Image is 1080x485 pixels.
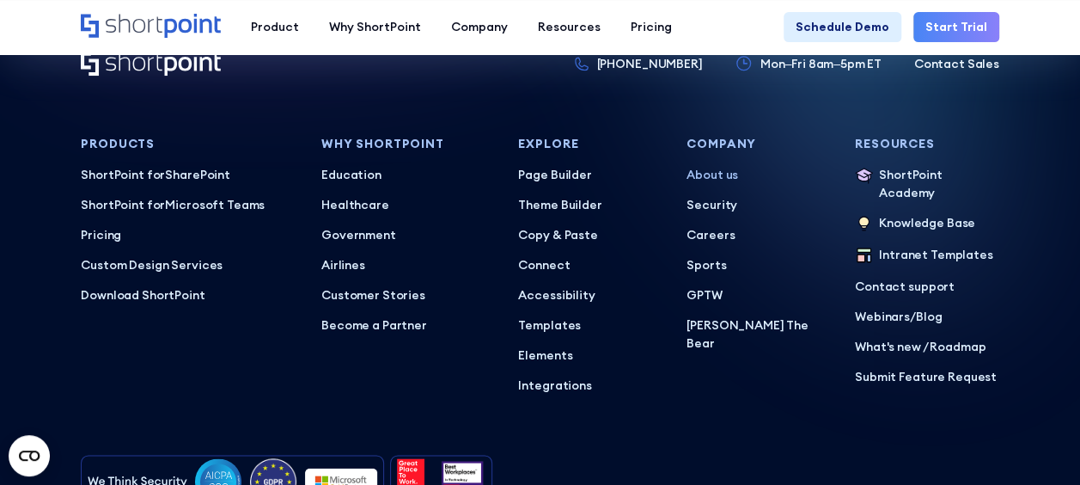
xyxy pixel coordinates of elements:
[81,197,165,212] span: ShortPoint for
[879,246,992,266] p: Intranet Templates
[321,166,494,184] a: Education
[451,18,508,36] div: Company
[236,12,314,42] a: Product
[81,14,221,40] a: Home
[913,12,999,42] a: Start Trial
[686,166,831,184] a: About us
[596,55,702,73] p: [PHONE_NUMBER]
[855,309,910,324] a: Webinars
[321,196,494,214] a: Healthcare
[321,316,494,335] a: Become a Partner
[81,52,221,77] a: Home
[855,338,999,356] a: What's new / Roadmap
[855,166,999,202] a: ShortPoint Academy
[518,166,662,184] a: Page Builder
[251,18,299,36] div: Product
[518,347,662,365] a: Elements
[436,12,523,42] a: Company
[994,402,1080,485] iframe: Chat Widget
[518,196,662,214] a: Theme Builder
[81,286,297,304] a: Download ShortPoint
[81,196,297,214] a: ShortPoint forMicrosoft Teams
[518,138,662,150] h3: Explore
[914,55,999,73] a: Contact Sales
[784,12,901,42] a: Schedule Demo
[686,316,831,353] a: [PERSON_NAME] The Bear
[81,166,297,184] a: ShortPoint forSharePoint
[321,138,494,150] h3: Why Shortpoint
[616,12,687,42] a: Pricing
[855,278,999,296] a: Contact support
[81,256,297,274] a: Custom Design Services
[321,256,494,274] a: Airlines
[575,55,702,73] a: [PHONE_NUMBER]
[81,166,297,184] p: SharePoint
[686,286,831,304] a: GPTW
[855,246,999,266] a: Intranet Templates
[686,138,831,150] h3: Company
[686,256,831,274] a: Sports
[81,138,297,150] h3: Products
[321,286,494,304] a: Customer Stories
[9,435,50,476] button: Open CMP widget
[81,226,297,244] a: Pricing
[523,12,616,42] a: Resources
[760,55,882,73] p: Mon–Fri 8am–5pm ET
[518,256,662,274] a: Connect
[686,196,831,214] a: Security
[686,226,831,244] a: Careers
[631,18,672,36] div: Pricing
[879,166,999,202] p: ShortPoint Academy
[879,214,975,234] p: Knowledge Base
[314,12,436,42] a: Why ShortPoint
[518,226,662,244] a: Copy & Paste
[994,402,1080,485] div: Chat-Widget
[916,309,942,324] a: Blog
[518,316,662,335] a: Templates
[81,196,297,214] p: Microsoft Teams
[518,286,662,304] a: Accessibility
[538,18,601,36] div: Resources
[518,377,662,395] a: Integrations
[81,167,165,182] span: ShortPoint for
[321,226,494,244] a: Government
[855,214,999,234] a: Knowledge Base
[855,308,999,326] p: /
[855,138,999,150] h3: Resources
[855,368,999,386] a: Submit Feature Request
[329,18,421,36] div: Why ShortPoint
